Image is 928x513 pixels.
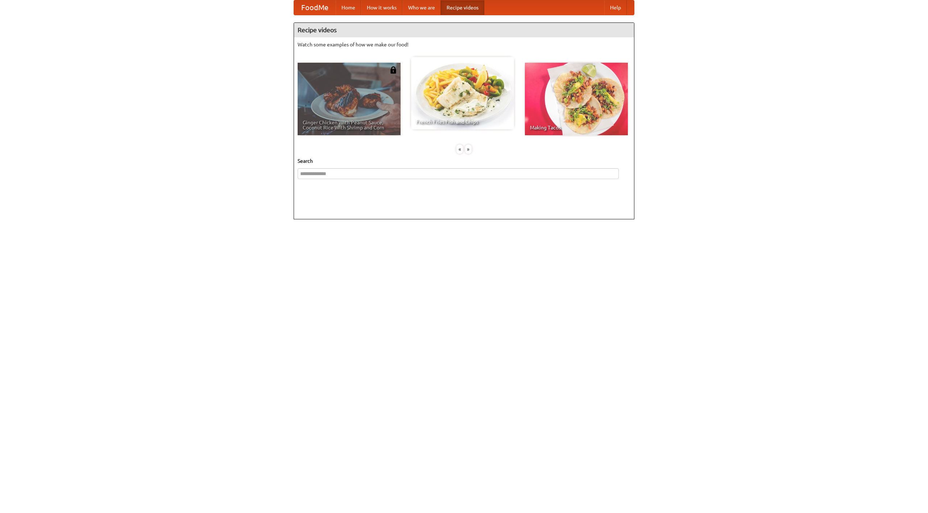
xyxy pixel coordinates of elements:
a: Help [604,0,627,15]
a: Making Tacos [525,63,628,135]
span: French Fries Fish and Chips [416,119,509,124]
p: Watch some examples of how we make our food! [298,41,630,48]
div: » [465,145,472,154]
span: Making Tacos [530,125,623,130]
a: Who we are [402,0,441,15]
img: 483408.png [390,66,397,74]
div: « [456,145,463,154]
a: FoodMe [294,0,336,15]
h5: Search [298,157,630,165]
a: Recipe videos [441,0,484,15]
h4: Recipe videos [294,23,634,37]
a: French Fries Fish and Chips [411,57,514,129]
a: How it works [361,0,402,15]
a: Home [336,0,361,15]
